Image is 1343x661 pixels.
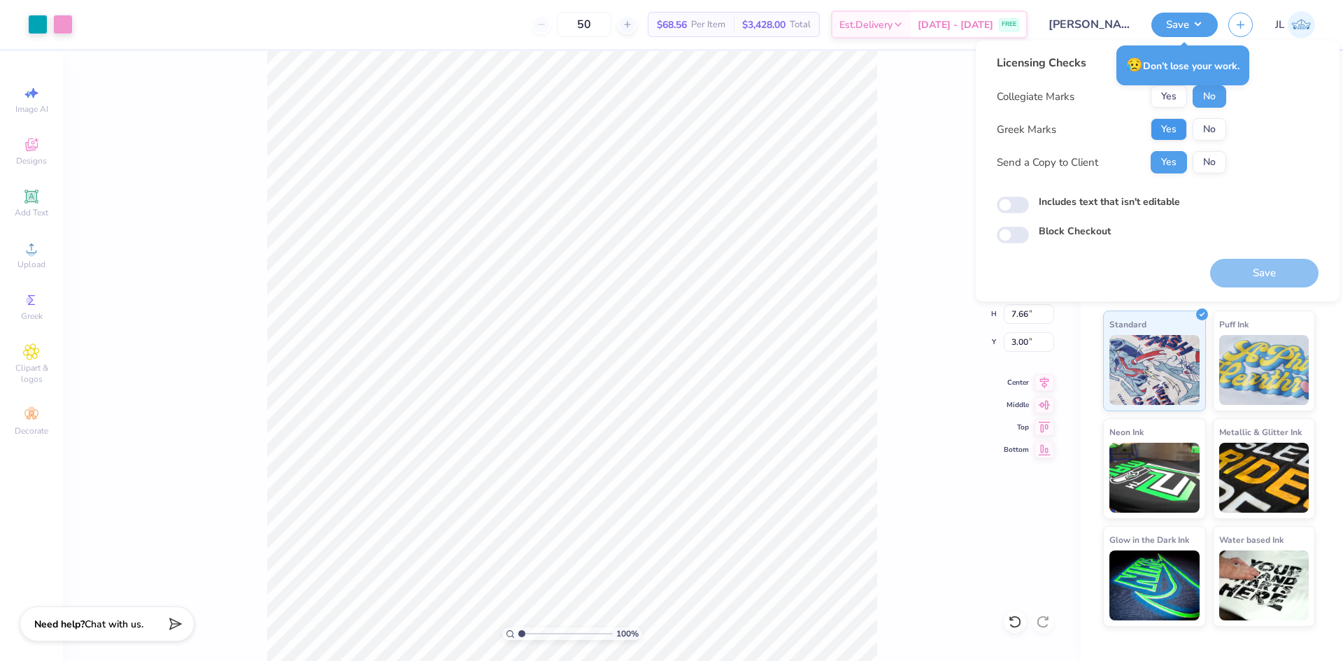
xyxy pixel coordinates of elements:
[1116,45,1249,85] div: Don’t lose your work.
[997,155,1098,171] div: Send a Copy to Client
[21,311,43,322] span: Greek
[1193,118,1226,141] button: No
[1219,443,1309,513] img: Metallic & Glitter Ink
[1004,445,1029,455] span: Bottom
[1039,194,1180,209] label: Includes text that isn't editable
[1219,532,1284,547] span: Water based Ink
[1109,425,1144,439] span: Neon Ink
[997,122,1056,138] div: Greek Marks
[1109,335,1200,405] img: Standard
[1193,85,1226,108] button: No
[85,618,143,631] span: Chat with us.
[616,627,639,640] span: 100 %
[1151,118,1187,141] button: Yes
[1126,56,1143,74] span: 😥
[1004,400,1029,410] span: Middle
[15,207,48,218] span: Add Text
[1038,10,1141,38] input: Untitled Design
[790,17,811,32] span: Total
[16,155,47,166] span: Designs
[997,55,1226,71] div: Licensing Checks
[1004,378,1029,388] span: Center
[742,17,786,32] span: $3,428.00
[15,104,48,115] span: Image AI
[1288,11,1315,38] img: Jairo Laqui
[1109,317,1146,332] span: Standard
[1109,532,1189,547] span: Glow in the Dark Ink
[691,17,725,32] span: Per Item
[1219,425,1302,439] span: Metallic & Glitter Ink
[1002,20,1016,29] span: FREE
[7,362,56,385] span: Clipart & logos
[1109,443,1200,513] img: Neon Ink
[15,425,48,436] span: Decorate
[839,17,893,32] span: Est. Delivery
[918,17,993,32] span: [DATE] - [DATE]
[1109,550,1200,620] img: Glow in the Dark Ink
[1219,335,1309,405] img: Puff Ink
[1219,550,1309,620] img: Water based Ink
[17,259,45,270] span: Upload
[997,89,1074,105] div: Collegiate Marks
[657,17,687,32] span: $68.56
[1151,85,1187,108] button: Yes
[1275,11,1315,38] a: JL
[1151,13,1218,37] button: Save
[1193,151,1226,173] button: No
[1039,224,1111,239] label: Block Checkout
[1004,422,1029,432] span: Top
[1275,17,1284,33] span: JL
[557,12,611,37] input: – –
[1151,151,1187,173] button: Yes
[34,618,85,631] strong: Need help?
[1219,317,1249,332] span: Puff Ink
